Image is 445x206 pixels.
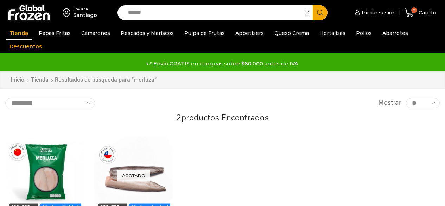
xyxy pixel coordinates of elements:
h1: Resultados de búsqueda para “merluza” [55,76,157,83]
a: Abarrotes [379,26,412,40]
a: Appetizers [232,26,267,40]
a: Camarones [78,26,114,40]
a: 0 Carrito [403,5,438,21]
a: Queso Crema [271,26,312,40]
div: Enviar a [73,7,97,12]
img: address-field-icon.svg [63,7,73,19]
div: Santiago [73,12,97,19]
a: Pulpa de Frutas [181,26,228,40]
button: Search button [313,5,328,20]
a: Hortalizas [316,26,349,40]
select: Pedido de la tienda [5,98,95,108]
a: Tienda [31,76,49,84]
a: Descuentos [6,40,45,53]
span: productos encontrados [181,112,269,123]
a: Tienda [6,26,32,40]
a: Iniciar sesión [353,6,396,20]
span: 2 [176,112,181,123]
a: Inicio [10,76,25,84]
p: Agotado [117,170,150,181]
a: Papas Fritas [35,26,74,40]
span: Carrito [417,9,436,16]
span: Iniciar sesión [360,9,396,16]
span: Mostrar [378,99,401,107]
a: Pescados y Mariscos [117,26,177,40]
a: Pollos [352,26,375,40]
nav: Breadcrumb [10,76,157,84]
span: 0 [411,7,417,13]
